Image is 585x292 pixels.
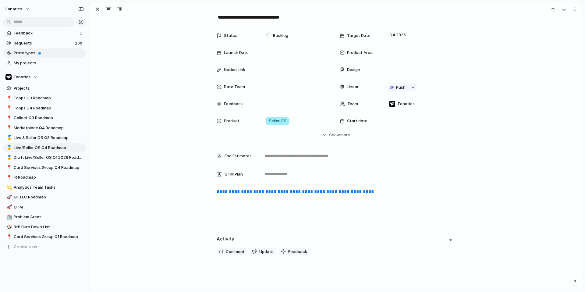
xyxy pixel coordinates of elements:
button: 🚀 [5,194,12,200]
button: Push [386,84,409,91]
button: fanatics [3,4,33,14]
div: 🎲 [6,223,11,230]
span: Comment [226,249,245,255]
span: Fanatics [14,74,30,80]
button: 🚀 [5,204,12,210]
span: Requests [14,40,73,46]
div: 📍 [6,164,11,171]
div: 📍 [6,105,11,112]
div: 📍 [6,95,11,102]
span: Product Area [347,50,373,56]
div: 📍Topps Q3 Roadmap [3,94,86,103]
span: Draft Live/Seller OS Q1 2026 Roadmap [14,155,84,161]
span: Problem Areas [14,214,84,220]
span: Design [347,67,360,73]
button: 🥇 [5,145,12,151]
span: Live/Seller OS Q4 Roadmap [14,145,84,151]
span: BtB Burn Down List [14,224,84,230]
a: 📍IR Roadmap [3,173,86,182]
span: Launch Date [224,50,249,56]
span: Team [347,101,358,107]
a: 🥇Live & Seller OS Q3 Roadmap [3,133,86,142]
a: 🚀Q1 TLC Roadmap [3,193,86,202]
div: 📍 [6,115,11,122]
button: Feedback [278,248,310,256]
span: GTM [14,204,84,210]
span: Analytics Team Tasks [14,184,84,191]
a: 📍Card Services Group Q4 Roadmap [3,163,86,172]
span: GTM Plan [225,171,243,177]
span: Live & Seller OS Q3 Roadmap [14,135,84,141]
div: 💫 [6,184,11,191]
div: 📍 [6,233,11,240]
span: Feedback [14,30,78,36]
span: Data Team [224,84,245,90]
div: 🥇 [6,144,11,151]
span: IR Roadmap [14,174,84,180]
a: Prototypes [3,48,86,58]
div: 🏥 [6,214,11,221]
span: more [340,132,350,138]
div: 📍 [6,124,11,131]
h2: Activity [217,236,234,243]
a: 📍Collect Q3 Roadmap [3,113,86,123]
span: 100 [75,40,83,46]
button: 📍 [5,234,12,240]
a: 🥇Live/Seller OS Q4 Roadmap [3,143,86,152]
span: Start date [347,118,367,124]
button: Update [250,248,276,256]
a: Projects [3,84,86,93]
div: 🎲BtB Burn Down List [3,223,86,232]
span: Fanatics [398,101,415,107]
a: My projects [3,59,86,68]
button: 🏥 [5,214,12,220]
span: Backlog [273,33,288,39]
button: 📍 [5,174,12,180]
div: 🥇 [6,134,11,141]
a: 🚀GTM [3,203,86,212]
span: Push [396,84,406,91]
a: Requests100 [3,39,86,48]
button: 📍 [5,105,12,111]
span: Feedback [224,101,243,107]
span: Q4 2025 [388,31,407,39]
span: Topps Q3 Roadmap [14,95,84,101]
span: fanatics [5,6,22,12]
button: Create view [3,242,86,251]
a: 🏥Problem Areas [3,212,86,222]
button: 📍 [5,125,12,131]
span: Status [224,33,237,39]
span: Feedback [288,249,307,255]
span: Topps Q4 Roadmap [14,105,84,111]
a: 🥇Draft Live/Seller OS Q1 2026 Roadmap [3,153,86,162]
div: 📍 [6,174,11,181]
a: 📍Marketplace Q4 Roadmap [3,123,86,133]
button: 🥇 [5,155,12,161]
button: Comment [217,248,247,256]
span: Eng Estimates (B/iOs/A/W) in Cycles [225,153,256,159]
a: Feedback1 [3,29,86,38]
span: Notion Link [224,67,245,73]
button: 📍 [5,115,12,121]
button: 📍 [5,95,12,101]
span: Collect Q3 Roadmap [14,115,84,121]
a: 💫Analytics Team Tasks [3,183,86,192]
span: 1 [80,30,83,36]
span: Q1 TLC Roadmap [14,194,84,200]
span: Show [329,132,340,138]
span: Seller OS [269,118,286,124]
button: 💫 [5,184,12,191]
a: 📍Card Services Group Q1 Roadmap [3,232,86,241]
div: 🥇 [6,154,11,161]
span: Projects [14,85,84,91]
span: Product [224,118,239,124]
